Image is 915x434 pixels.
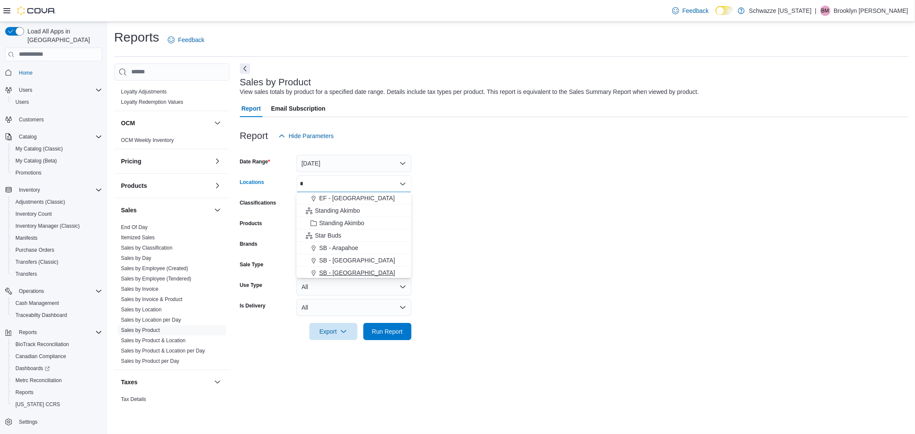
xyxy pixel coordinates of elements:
button: Reports [9,386,106,398]
span: Feedback [178,36,204,44]
a: Feedback [669,2,712,19]
button: Canadian Compliance [9,350,106,362]
a: Sales by Invoice & Product [121,296,182,302]
h3: Pricing [121,157,141,166]
button: Promotions [9,167,106,179]
button: Purchase Orders [9,244,106,256]
a: Dashboards [9,362,106,374]
span: OCM Weekly Inventory [121,137,174,144]
button: Home [2,66,106,79]
span: Inventory [19,187,40,193]
span: SB - Arapahoe [319,244,358,252]
a: Home [15,68,36,78]
button: Cash Management [9,297,106,309]
button: Inventory [15,185,43,195]
span: SB - [GEOGRAPHIC_DATA] [319,268,395,277]
button: Sales [121,206,211,214]
a: Metrc Reconciliation [12,375,65,386]
span: Operations [19,288,44,295]
span: Catalog [15,132,102,142]
span: Traceabilty Dashboard [12,310,102,320]
button: Taxes [121,378,211,386]
div: Brooklyn Michele Carlton [820,6,830,16]
input: Dark Mode [716,6,734,15]
p: Schwazze [US_STATE] [749,6,812,16]
button: Standing Akimbo [296,217,411,229]
img: Cova [17,6,56,15]
label: Locations [240,179,264,186]
span: Reports [19,329,37,336]
a: Sales by Product per Day [121,358,179,364]
div: Sales [114,222,230,370]
button: Users [2,84,106,96]
span: My Catalog (Classic) [12,144,102,154]
a: Customers [15,115,47,125]
span: Load All Apps in [GEOGRAPHIC_DATA] [24,27,102,44]
span: Inventory Count [12,209,102,219]
button: Customers [2,113,106,126]
span: Transfers [12,269,102,279]
button: Reports [2,326,106,338]
button: Products [212,181,223,191]
button: Run Report [363,323,411,340]
span: Star Buds [315,231,341,240]
button: Sales [212,205,223,215]
div: View sales totals by product for a specified date range. Details include tax types per product. T... [240,87,699,96]
span: Purchase Orders [12,245,102,255]
span: Reports [15,389,33,396]
span: Users [19,87,32,93]
button: Products [121,181,211,190]
button: Transfers (Classic) [9,256,106,268]
span: Sales by Employee (Created) [121,265,188,272]
a: OCM Weekly Inventory [121,137,174,143]
span: Promotions [12,168,102,178]
div: OCM [114,135,230,149]
span: My Catalog (Beta) [15,157,57,164]
button: [US_STATE] CCRS [9,398,106,410]
span: Adjustments (Classic) [15,199,65,205]
h3: Products [121,181,147,190]
span: Users [12,97,102,107]
button: Star Buds [296,229,411,242]
button: Pricing [121,157,211,166]
span: Promotions [15,169,42,176]
button: Transfers [9,268,106,280]
span: Cash Management [12,298,102,308]
div: Loyalty [114,87,230,111]
span: Export [314,323,352,340]
p: Brooklyn [PERSON_NAME] [834,6,909,16]
button: Traceabilty Dashboard [9,309,106,321]
button: Metrc Reconciliation [9,374,106,386]
a: [US_STATE] CCRS [12,399,63,410]
span: Catalog [19,133,36,140]
button: Inventory [2,184,106,196]
button: Pricing [212,156,223,166]
a: Feedback [164,31,208,48]
a: Cash Management [12,298,62,308]
a: Loyalty Adjustments [121,89,167,95]
button: SB - [GEOGRAPHIC_DATA] [296,267,411,279]
a: Sales by Employee (Tendered) [121,276,191,282]
label: Sale Type [240,261,263,268]
button: Manifests [9,232,106,244]
button: BioTrack Reconciliation [9,338,106,350]
a: Loyalty Redemption Values [121,99,183,105]
label: Brands [240,241,257,247]
span: Customers [19,116,44,123]
a: Sales by Classification [121,245,172,251]
span: Email Subscription [271,100,326,117]
button: Standing Akimbo [296,205,411,217]
span: Metrc Reconciliation [15,377,62,384]
span: Tax Details [121,396,146,403]
span: Inventory Manager (Classic) [15,223,80,229]
span: Cash Management [15,300,59,307]
a: Purchase Orders [12,245,58,255]
span: Standing Akimbo [315,206,360,215]
span: Operations [15,286,102,296]
span: Transfers (Classic) [12,257,102,267]
label: Use Type [240,282,262,289]
h3: OCM [121,119,135,127]
a: Settings [15,417,41,427]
